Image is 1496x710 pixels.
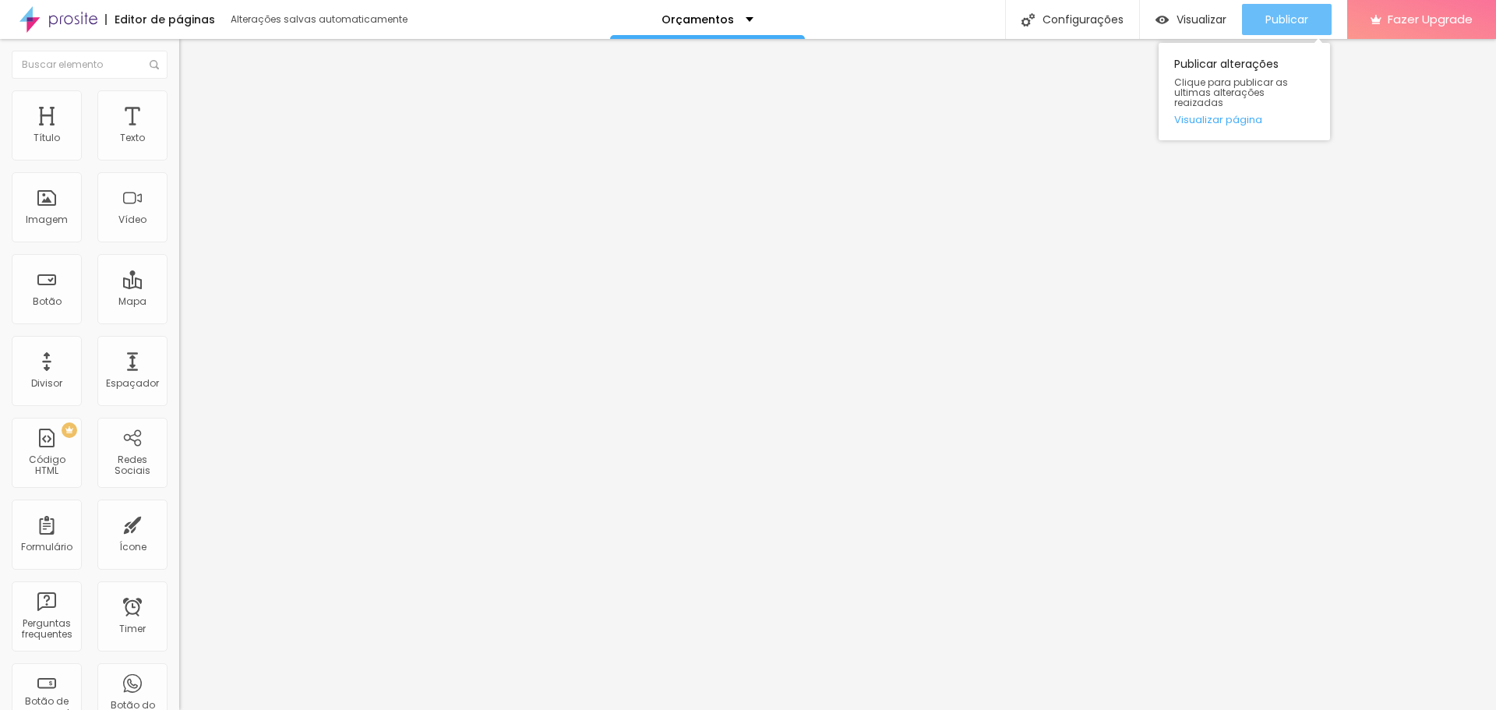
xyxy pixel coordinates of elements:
[1265,13,1308,26] span: Publicar
[119,542,146,553] div: Ícone
[231,15,410,24] div: Alterações salvas automaticamente
[16,618,77,641] div: Perguntas frequentes
[1174,115,1314,125] a: Visualizar página
[1242,4,1332,35] button: Publicar
[118,296,146,307] div: Mapa
[31,378,62,389] div: Divisor
[101,454,163,477] div: Redes Sociais
[150,60,159,69] img: Icone
[120,132,145,143] div: Texto
[1156,13,1169,26] img: view-1.svg
[12,51,168,79] input: Buscar elemento
[21,542,72,553] div: Formulário
[1177,13,1226,26] span: Visualizar
[1388,12,1473,26] span: Fazer Upgrade
[1159,43,1330,140] div: Publicar alterações
[34,132,60,143] div: Título
[33,296,62,307] div: Botão
[1021,13,1035,26] img: Icone
[119,623,146,634] div: Timer
[118,214,146,225] div: Vídeo
[16,454,77,477] div: Código HTML
[26,214,68,225] div: Imagem
[662,14,734,25] p: Orçamentos
[179,39,1496,710] iframe: Editor
[106,378,159,389] div: Espaçador
[105,14,215,25] div: Editor de páginas
[1174,77,1314,108] span: Clique para publicar as ultimas alterações reaizadas
[1140,4,1242,35] button: Visualizar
